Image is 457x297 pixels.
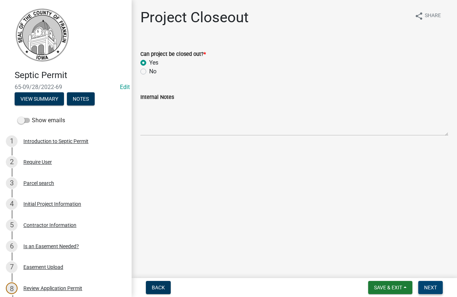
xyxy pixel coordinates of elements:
[149,58,158,67] label: Yes
[6,240,18,252] div: 6
[6,261,18,273] div: 7
[67,92,95,105] button: Notes
[23,181,54,186] div: Parcel search
[140,9,249,26] h1: Project Closeout
[18,116,65,125] label: Show emails
[424,285,437,290] span: Next
[140,95,174,100] label: Internal Notes
[374,285,402,290] span: Save & Exit
[6,219,18,231] div: 5
[15,84,117,90] span: 65-09/28/2022-69
[15,70,126,81] h4: Septic Permit
[15,8,69,62] img: Franklin County, Iowa
[23,223,76,228] div: Contractor Information
[120,84,130,90] wm-modal-confirm: Edit Application Number
[425,12,441,20] span: Share
[23,201,81,207] div: Initial Project Information
[23,286,82,291] div: Review Application Permit
[23,244,79,249] div: Is an Easement Needed?
[152,285,165,290] span: Back
[67,96,95,102] wm-modal-confirm: Notes
[6,177,18,189] div: 3
[140,52,206,57] label: Can project be closed out?
[149,67,156,76] label: No
[6,198,18,210] div: 4
[6,135,18,147] div: 1
[6,282,18,294] div: 8
[418,281,443,294] button: Next
[120,84,130,90] a: Edit
[23,265,63,270] div: Easement Upload
[23,159,52,165] div: Require User
[6,156,18,168] div: 2
[409,9,447,23] button: shareShare
[146,281,171,294] button: Back
[23,139,88,144] div: Introduction to Septic Permit
[368,281,412,294] button: Save & Exit
[415,12,423,20] i: share
[15,92,64,105] button: View Summary
[15,96,64,102] wm-modal-confirm: Summary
